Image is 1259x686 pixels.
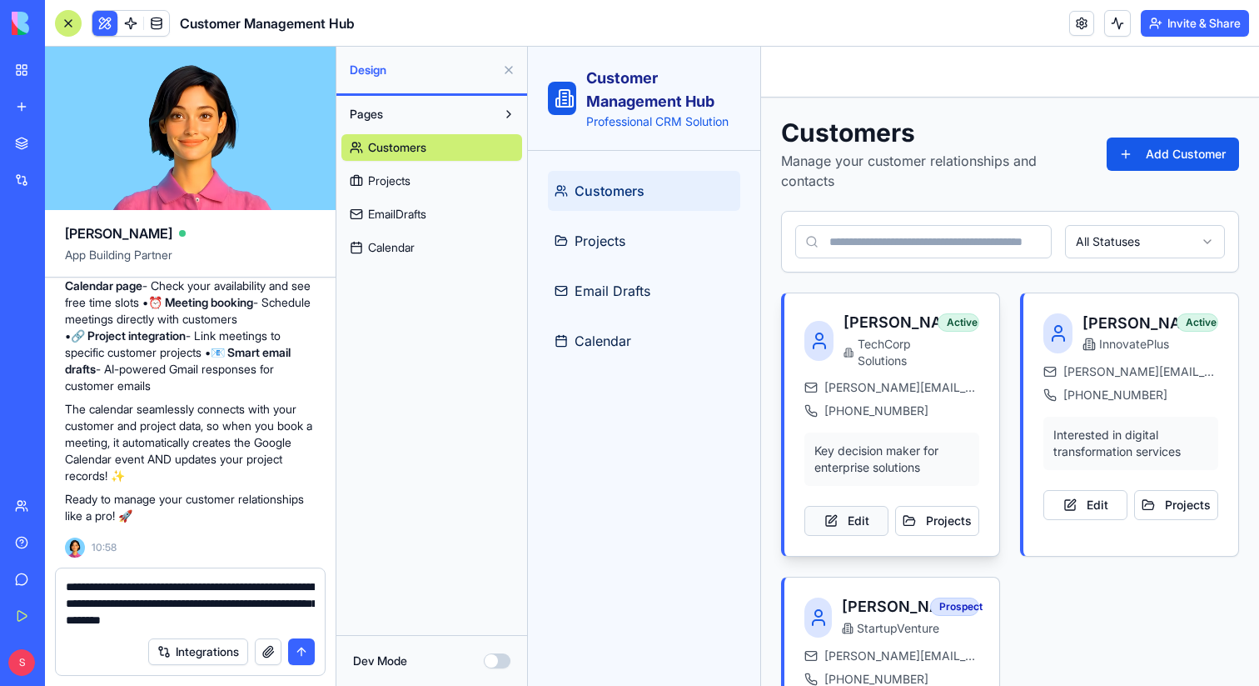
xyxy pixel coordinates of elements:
[571,289,641,306] span: InnovatePlus
[180,13,355,33] span: Customer Management Hub
[350,106,383,123] span: Pages
[20,124,212,164] a: Customers
[58,20,212,67] h1: Customer Management Hub
[58,67,212,83] p: Professional CRM Solution
[649,267,690,285] div: Active
[65,247,316,277] span: App Building Partner
[341,134,522,161] a: Customers
[148,638,248,665] button: Integrations
[535,317,690,333] span: [PERSON_NAME][EMAIL_ADDRESS][DOMAIN_NAME]
[606,443,690,473] button: Projects
[65,223,172,243] span: [PERSON_NAME]
[253,104,565,144] p: Manage your customer relationships and contacts
[47,184,97,204] span: Projects
[579,91,711,124] button: Add Customer
[296,624,401,641] span: [PHONE_NUMBER]
[65,491,316,524] p: Ready to manage your customer relationships like a pro! 🚀
[47,284,103,304] span: Calendar
[296,356,401,373] span: [PHONE_NUMBER]
[330,289,411,323] span: TechCorp Solutions
[535,340,639,357] span: [PHONE_NUMBER]
[515,443,600,473] button: Edit
[341,101,495,128] button: Pages
[253,71,565,101] h1: Customers
[341,234,522,261] a: Calendar
[368,173,411,189] span: Projects
[20,224,212,264] a: Email Drafts
[296,601,451,618] span: [PERSON_NAME][EMAIL_ADDRESS][DOMAIN_NAME]
[329,573,402,590] span: StartupVenture
[353,653,407,669] label: Dev Mode
[402,551,451,569] div: Prospect
[410,267,451,285] div: Active
[367,459,451,489] button: Projects
[47,234,122,254] span: Email Drafts
[350,62,495,78] span: Design
[12,12,115,35] img: logo
[368,206,426,223] span: EmailDrafts
[368,139,426,156] span: Customers
[148,295,253,309] strong: ⏰ Meeting booking
[555,268,649,287] h3: [PERSON_NAME]
[47,134,117,154] span: Customers
[65,261,316,394] p: Your enhanced hub now includes: • - Check your availability and see free time slots • - Schedule ...
[276,459,361,489] button: Edit
[368,239,415,256] span: Calendar
[20,174,212,214] a: Projects
[525,380,680,413] p: Interested in digital transformation services
[286,396,441,429] p: Key decision maker for enterprise solutions
[314,551,402,570] h3: [PERSON_NAME]
[65,538,85,558] img: Ella_00000_wcx2te.png
[1141,10,1249,37] button: Invite & Share
[341,168,522,194] a: Projects
[316,267,410,286] h3: [PERSON_NAME]
[20,274,212,314] a: Calendar
[71,328,186,343] strong: 🔗 Project integration
[296,333,451,349] span: [PERSON_NAME][EMAIL_ADDRESS][PERSON_NAME][DOMAIN_NAME]
[341,201,522,228] a: EmailDrafts
[8,649,35,676] span: S
[65,401,316,484] p: The calendar seamlessly connects with your customer and project data, so when you book a meeting,...
[92,541,117,554] span: 10:58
